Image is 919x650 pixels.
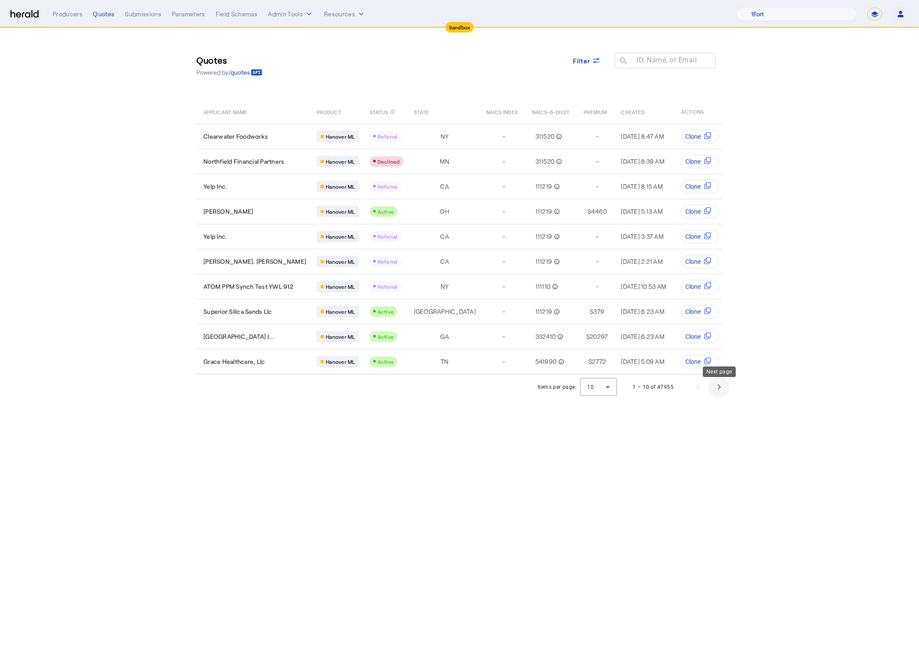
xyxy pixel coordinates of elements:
[326,283,355,290] span: Hanover ML
[590,307,593,316] span: $
[637,56,697,64] mat-label: ID, Name, or Email
[621,183,663,190] span: [DATE] 8:15 AM
[440,332,449,341] span: GA
[326,158,355,165] span: Hanover ML
[440,207,449,216] span: OH
[681,180,719,194] button: Clone
[685,307,701,316] span: Clone
[552,232,560,241] mat-icon: info_outline
[685,282,701,291] span: Clone
[216,10,258,18] div: Field Schemas
[591,207,607,216] span: 4460
[326,258,355,265] span: Hanover ML
[556,357,564,366] mat-icon: info_outline
[596,132,598,141] span: -
[621,308,664,315] span: [DATE] 6:23 AM
[535,357,557,366] span: 541990
[370,107,388,116] span: STATUS
[203,282,293,291] span: ATOM PPM Synch Test YWL 912
[11,10,39,18] img: Herald Logo
[621,208,663,215] span: [DATE] 5:13 AM
[681,280,719,294] button: Clone
[414,107,429,116] span: STATE
[596,157,598,166] span: -
[326,133,355,140] span: Hanover ML
[203,232,227,241] span: Yelp Inc.
[93,10,114,18] div: Quotes
[378,309,394,315] span: Active
[685,157,701,166] span: Clone
[535,207,552,216] span: 111219
[378,158,400,165] span: Declined
[125,10,161,18] div: Submissions
[550,282,558,291] mat-icon: info_outline
[596,257,598,266] span: -
[378,334,394,340] span: Active
[554,132,562,141] mat-icon: info_outline
[681,330,719,344] button: Clone
[324,10,366,18] button: Resources dropdown menu
[703,366,736,377] div: Next page
[203,157,284,166] span: Northfield Financial Partners
[502,257,505,266] span: -
[621,133,664,140] span: [DATE] 8:47 AM
[681,129,719,144] button: Clone
[440,182,449,191] span: CA
[196,99,848,375] table: Table view of all quotes submitted by your platform
[554,157,562,166] mat-icon: info_outline
[502,132,505,141] span: -
[538,383,577,391] div: Items per page:
[615,56,630,67] mat-icon: search
[326,358,355,365] span: Hanover ML
[566,53,608,68] button: Filter
[535,332,556,341] span: 332410
[633,383,673,391] div: 1 – 10 of 47955
[532,107,570,116] span: NAICS-6-DIGIT
[502,182,505,191] span: -
[502,207,505,216] span: -
[535,282,551,291] span: 111110
[268,10,313,18] button: internal dropdown menu
[552,307,560,316] mat-icon: info_outline
[228,68,262,77] a: /quotes
[596,282,598,291] span: -
[621,158,664,165] span: [DATE] 8:39 AM
[502,157,505,166] span: -
[621,358,664,365] span: [DATE] 5:09 AM
[441,282,449,291] span: NY
[552,257,560,266] mat-icon: info_outline
[203,357,265,366] span: Grace Healthcare, Llc
[378,133,398,140] span: Referral
[685,132,701,141] span: Clone
[535,157,555,166] span: 311520
[440,157,449,166] span: MN
[535,307,552,316] span: 111219
[535,132,555,141] span: 311520
[552,207,560,216] mat-icon: info_outline
[681,230,719,244] button: Clone
[502,332,505,341] span: -
[203,107,247,116] span: APPLICANT NAME
[326,208,355,215] span: Hanover ML
[593,307,604,316] span: 379
[326,183,355,190] span: Hanover ML
[326,333,355,340] span: Hanover ML
[685,357,701,366] span: Clone
[685,332,701,341] span: Clone
[685,232,701,241] span: Clone
[390,107,395,117] mat-icon: info_outline
[586,332,590,341] span: $
[674,99,723,124] th: ACTIONS
[441,132,449,141] span: NY
[621,258,663,265] span: [DATE] 2:21 AM
[378,284,398,290] span: Referral
[502,357,505,366] span: -
[440,232,449,241] span: CA
[588,207,591,216] span: $
[621,333,664,340] span: [DATE] 6:23 AM
[445,22,474,32] div: Sandbox
[584,107,607,116] span: PREMIUM
[378,359,394,365] span: Active
[535,182,552,191] span: 111219
[681,205,719,219] button: Clone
